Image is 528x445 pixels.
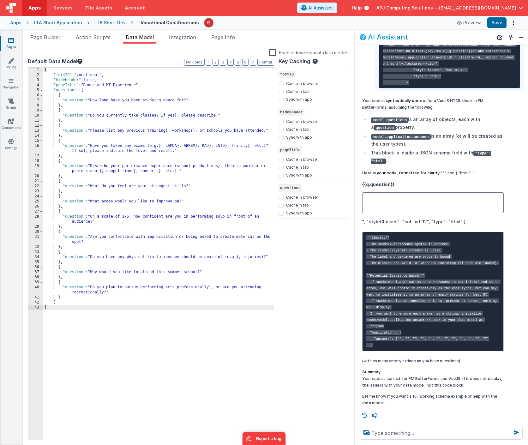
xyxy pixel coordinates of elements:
[227,59,234,66] button: 4
[169,34,196,40] span: Integration
[28,5,41,11] span: Apps
[371,134,431,140] code: model.application.answers
[362,97,504,111] p: Your code is for a VueJS HTML block in FM BetterForms, assuming the following:
[369,149,504,165] li: This block is inside a JSON schema field with .
[362,171,441,175] strong: Here is your code, formatted for clarity:
[28,194,43,199] div: 24
[30,34,61,40] span: Page Builder
[286,171,312,178] label: Sync with app
[28,68,43,73] div: 1
[28,184,43,189] div: 22
[28,153,43,159] div: 17
[506,33,515,42] button: Toggle Pin
[126,34,154,40] span: Data Model
[371,151,491,164] code: "type": "html"
[28,285,43,295] div: 40
[28,98,43,103] div: 7
[28,164,43,174] div: 19
[286,80,318,86] label: Cache in browser
[28,78,43,83] div: 3
[213,59,219,66] button: 2
[509,18,518,27] button: Options
[28,300,43,305] div: 42
[184,59,205,66] button: No Folds
[362,97,504,406] div: ", "styleClasses": "col-md-12", "type": "html" }
[308,5,333,11] span: AI Assistant
[286,88,309,94] label: Cache in tab
[28,275,43,280] div: 38
[376,5,439,11] span: APJ Computing Solutions —
[28,209,43,214] div: 27
[376,5,523,11] button: APJ Computing Solutions — [EMAIL_ADDRESS][DOMAIN_NAME]
[28,214,43,224] div: 28
[28,128,43,133] div: 13
[235,59,241,66] button: 5
[28,270,43,275] div: 37
[28,123,43,128] div: 12
[369,116,504,131] li: is an array of objects, each with a property.
[250,59,256,66] button: 7
[28,305,43,310] div: 43
[495,33,504,42] button: New Chat
[28,159,43,164] div: 18
[28,224,43,229] div: 29
[28,108,43,113] div: 9
[286,96,312,102] label: Sync with app
[10,20,21,26] div: Apps
[53,5,72,11] span: Servers
[243,432,286,445] iframe: Marker.io feedback button
[28,280,43,285] div: 39
[220,59,226,66] button: 3
[28,179,43,184] div: 21
[279,109,304,116] span: hideHeader
[204,18,213,27] img: f81e017c3e9c95290887149ca4c44e55
[28,143,43,153] div: 16
[28,83,43,88] div: 4
[286,164,309,170] label: Cache in tab
[371,117,408,123] code: model.questions
[28,73,43,78] div: 2
[28,118,43,123] div: 11
[362,358,504,364] p: (with as many empty strings as you have questions).
[453,18,485,28] button: Preview
[28,93,43,98] div: 6
[279,184,302,192] span: questions
[28,295,43,300] div: 41
[28,199,43,204] div: 25
[362,370,382,374] strong: Summary:
[362,181,394,188] label: {{q.question}}
[286,126,309,132] label: Cache in tab
[28,255,43,260] div: 34
[28,138,43,143] div: 15
[28,204,43,209] div: 26
[297,3,337,13] button: AI Assistant
[279,71,295,78] span: formID
[28,57,82,65] button: Default Data Model
[279,59,310,64] h4: Key Caching
[286,156,318,162] label: Cache in browser
[28,189,43,194] div: 23
[28,113,43,118] div: 10
[28,174,43,179] div: 20
[369,132,504,148] li: is an array (or will be created as the user types).
[85,5,112,11] span: File Assets
[286,209,312,216] label: Sync with app
[286,201,309,208] label: Cache in tab
[269,49,347,56] label: Enable development data model
[286,194,318,200] label: Cache in browser
[286,134,312,140] label: Sync with app
[352,5,362,11] span: Help
[439,5,516,11] span: [EMAIL_ADDRESS][DOMAIN_NAME]
[28,250,43,255] div: 33
[28,234,43,244] div: 31
[487,17,507,28] button: Save
[206,59,211,66] button: 1
[28,229,43,234] div: 30
[28,88,43,93] div: 5
[362,369,504,388] p: Your code is correct for FM BetterForms and VueJS. If it does not display, the issue is with your...
[383,42,517,85] code: "html": "<div v-for='(q, idx) in model.questions' :key='idx'><label class='font-bold text-gray-70...
[368,33,408,41] h2: AI Assistant
[242,59,249,66] button: 6
[211,34,235,40] span: Page Info
[76,34,111,40] span: Action Scripts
